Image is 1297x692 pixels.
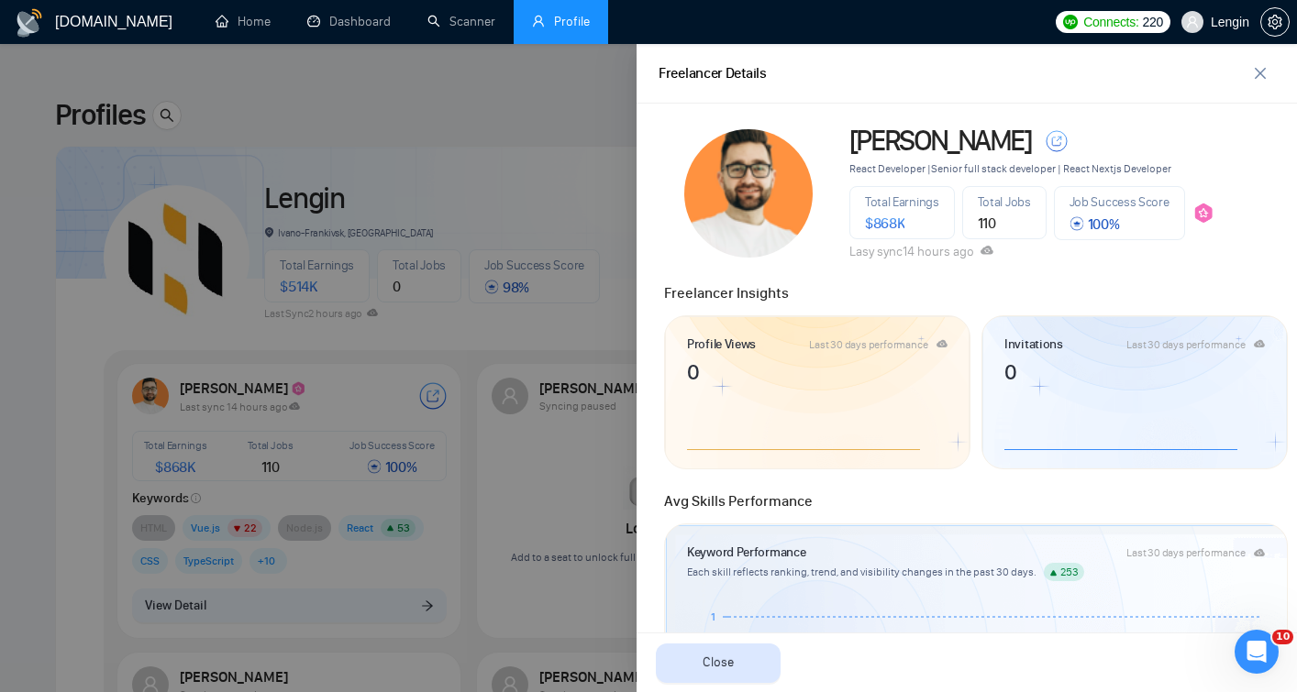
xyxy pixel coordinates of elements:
span: Total Earnings [865,194,939,210]
span: Lasy sync 14 hours ago [849,244,993,259]
span: user [1186,16,1199,28]
span: user [532,15,545,27]
article: 0 [687,355,948,380]
span: [PERSON_NAME] [849,126,1031,157]
button: Close [656,643,781,683]
span: Close [703,653,734,673]
span: Freelancer Insights [664,284,789,302]
span: $ 868K [865,214,905,232]
a: dashboardDashboard [307,14,391,29]
span: Profile [554,14,590,29]
span: close [1247,66,1274,81]
span: React Developer |Senior full stack developer | React Nextjs Developer [849,162,1171,175]
span: 220 [1142,12,1162,32]
article: Invitations [1004,335,1063,355]
span: setting [1261,15,1289,29]
div: Last 30 days performance [809,339,927,350]
article: Keyword Performance [687,543,805,563]
a: homeHome [216,14,271,29]
img: top_rated_plus [1192,203,1214,224]
iframe: Intercom live chat [1235,630,1279,674]
img: c1NLmzrk-0pBZjOo1nLSJnOz0itNHKTdmMHAt8VIsLFzaUjbvZY63njSsheUGt904n [684,129,813,258]
span: Total Jobs [978,194,1031,210]
tspan: 1 [711,611,715,624]
a: setting [1260,15,1290,29]
img: logo [15,8,44,38]
img: upwork-logo.png [1063,15,1078,29]
button: close [1246,59,1275,88]
div: Last 30 days performance [1126,339,1245,350]
div: Last 30 days performance [1126,547,1245,558]
div: Freelancer Details [659,62,767,85]
span: 10 [1272,630,1293,644]
span: Avg Skills Performance [664,492,813,510]
article: 0 [1004,355,1265,380]
span: 110 [978,214,996,232]
article: Each skill reflects ranking, trend, and visibility changes in the past 30 days. [687,563,1265,581]
article: Profile Views [687,335,756,355]
a: searchScanner [427,14,495,29]
span: Job Success Score [1070,194,1170,210]
button: setting [1260,7,1290,37]
span: Connects: [1083,12,1138,32]
a: [PERSON_NAME] [849,126,1214,157]
span: 253 [1060,566,1079,578]
span: 100 % [1070,215,1120,233]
